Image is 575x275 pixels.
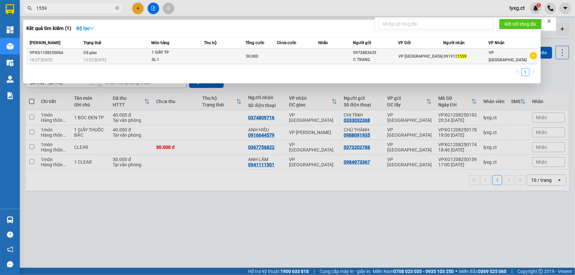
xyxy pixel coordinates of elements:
span: Chưa cước [277,41,296,45]
div: SL: 1 [152,56,201,64]
strong: Bộ lọc [76,26,94,31]
div: 0972883635 [354,49,398,56]
span: 18:27 [DATE] [30,58,52,62]
span: Trạng thái [83,41,101,45]
div: VPXG1108250066 [30,49,81,56]
span: Nhãn [318,41,328,45]
input: Nhập số tổng đài [379,19,494,29]
img: warehouse-icon [7,76,14,83]
span: 13:33 [DATE] [83,58,106,62]
img: dashboard-icon [7,26,14,33]
span: plus-circle [530,52,537,59]
a: 1 [522,69,529,76]
h3: Kết quả tìm kiếm ( 1 ) [26,25,71,32]
input: Tìm tên, số ĐT hoặc mã đơn [36,5,114,12]
span: question-circle [7,232,13,238]
span: [PERSON_NAME] [30,41,60,45]
span: search [27,6,32,11]
span: left [516,70,520,74]
span: Món hàng [151,41,169,45]
span: close-circle [115,5,119,12]
div: C TRANG [354,56,398,63]
span: 50.000 [246,54,258,59]
img: warehouse-icon [7,59,14,66]
span: close [547,19,552,23]
span: VP [GEOGRAPHIC_DATA] [489,50,527,62]
span: Tổng cước [245,41,264,45]
span: close-circle [115,6,119,10]
li: 1 [522,68,530,76]
li: Previous Page [514,68,522,76]
span: Kết nối tổng đài [504,20,536,28]
span: Người gửi [353,41,371,45]
span: Người nhận [443,41,465,45]
span: 1559 [457,54,467,59]
button: Kết nối tổng đài [499,19,542,29]
img: warehouse-icon [7,43,14,50]
span: VP [GEOGRAPHIC_DATA] [398,54,443,59]
button: left [514,68,522,76]
li: Next Page [530,68,537,76]
span: notification [7,246,13,253]
span: Đã giao [83,50,97,55]
span: right [532,70,535,74]
span: Thu hộ [204,41,216,45]
img: warehouse-icon [7,216,14,223]
span: VP Gửi [398,41,411,45]
img: logo-vxr [6,4,14,14]
img: solution-icon [7,92,14,99]
button: right [530,68,537,76]
div: 091912 [444,53,488,60]
span: message [7,261,13,267]
div: 1 GIẤY TP [152,49,201,56]
span: down [90,26,94,31]
span: VP Nhận [488,41,504,45]
button: Bộ lọcdown [71,23,100,34]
